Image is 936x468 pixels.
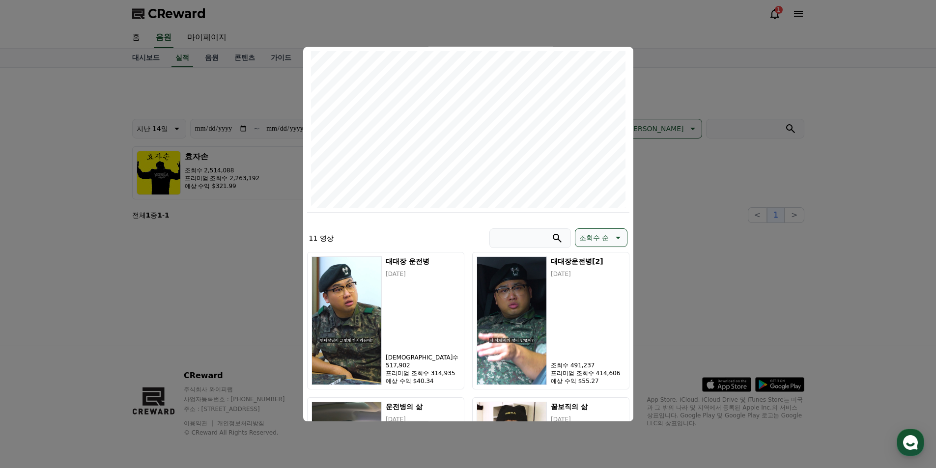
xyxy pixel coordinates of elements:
span: 홈 [31,326,37,334]
p: [DATE] [386,415,459,423]
img: 대대장운전병[2] [477,256,547,385]
p: 프리미엄 조회수 414,606 [551,369,624,377]
span: 설정 [152,326,164,334]
p: [DEMOGRAPHIC_DATA]수 517,902 [386,353,459,369]
h5: 대대장운전병[2] [551,256,624,266]
p: 11 영상 [309,233,334,243]
button: 조회수 순 [575,228,627,247]
img: 대대장 운전병 [312,256,382,385]
p: 조회수 순 [579,230,609,244]
p: 조회수 491,237 [551,361,624,369]
h5: 운전병의 삶 [386,401,459,411]
button: 대대장 운전병 대대장 운전병 [DATE] [DEMOGRAPHIC_DATA]수 517,902 프리미엄 조회수 314,935 예상 수익 $40.34 [307,251,464,389]
p: [DATE] [551,415,624,423]
p: [DATE] [551,270,624,277]
a: 설정 [127,311,189,336]
p: *날짜를 클릭하면 상세 실적 확인이 가능합니다 [311,39,625,47]
h5: 꿀보직의 삶 [551,401,624,411]
p: 프리미엄 조회수 314,935 [386,369,459,377]
button: 대대장운전병[2] 대대장운전병[2] [DATE] 조회수 491,237 프리미엄 조회수 414,606 예상 수익 $55.27 [472,251,629,389]
div: modal [303,47,633,421]
p: [DATE] [386,270,459,277]
span: 대화 [90,327,102,334]
p: 예상 수익 $40.34 [386,377,459,385]
p: 예상 수익 $55.27 [551,377,624,385]
a: 홈 [3,311,65,336]
a: 대화 [65,311,127,336]
h5: 대대장 운전병 [386,256,459,266]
